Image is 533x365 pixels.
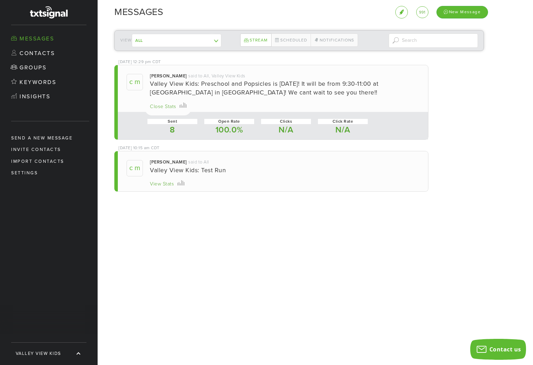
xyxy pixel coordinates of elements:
a: Stream [240,33,271,47]
div: said to All [188,159,209,165]
div: Open Rate [204,119,254,124]
a: Notifications [311,33,358,47]
div: 8 [147,124,197,136]
a: New Message [436,8,488,15]
div: N/A [261,124,311,136]
div: N/A [318,124,368,136]
div: Valley View Kids: Test Run [150,166,419,175]
input: Search [389,33,478,48]
div: 100.0% [204,124,254,136]
div: said to All, Valley View Kids [188,73,245,79]
span: C M [127,74,143,90]
div: [DATE] 10:15 am CDT [119,145,160,151]
div: Click Rate [318,119,368,124]
div: [DATE] 12:29 pm CDT [119,59,161,65]
div: [PERSON_NAME] [150,73,187,79]
div: Clicks [261,119,311,124]
div: Valley View Kids: Preschool and Popsicles is [DATE]! It will be from 9:30-11:00 at [GEOGRAPHIC_DA... [150,79,419,97]
div: [PERSON_NAME] [150,159,187,165]
span: 991 [419,10,425,15]
div: View [120,34,210,47]
div: Sent [147,119,197,124]
div: New Message [436,6,488,18]
div: Close Stats [150,103,176,111]
span: Contact us [489,345,521,353]
div: View Stats [150,181,174,188]
a: Scheduled [271,33,311,47]
span: C M [127,160,143,176]
button: Contact us [470,339,526,360]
